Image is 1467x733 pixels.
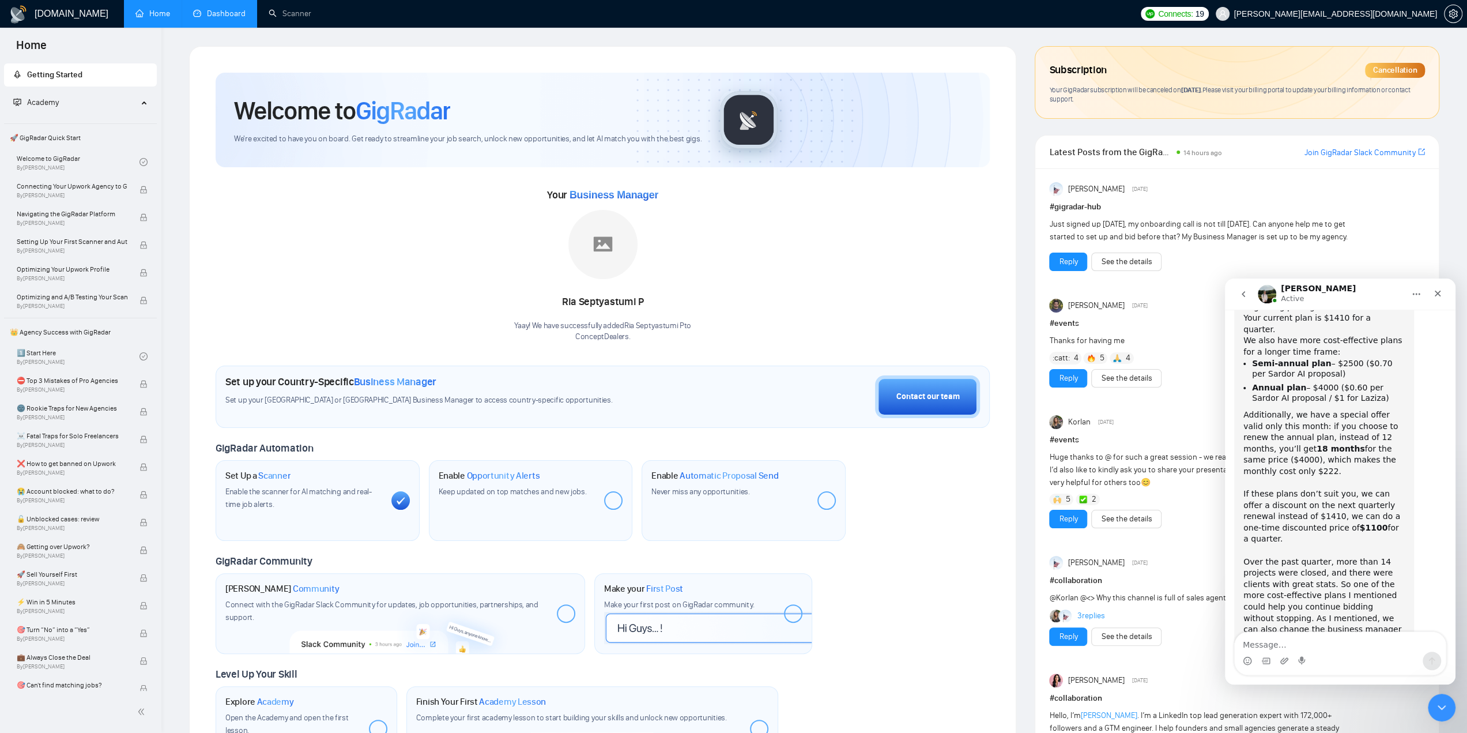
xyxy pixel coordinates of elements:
[18,278,180,379] div: Over the past quarter, more than 14 projects were closed, and there were clients with great stats...
[139,435,148,443] span: lock
[1183,149,1222,157] span: 14 hours ago
[17,275,127,282] span: By [PERSON_NAME]
[135,9,170,18] a: homeHome
[17,220,127,227] span: By [PERSON_NAME]
[225,487,372,509] span: Enable the scanner for AI matching and real-time job alerts.
[27,104,81,114] b: Annual plan
[139,352,148,360] span: check-circle
[139,186,148,194] span: lock
[139,408,148,416] span: lock
[27,80,106,89] b: Semi-annual plan
[17,414,127,421] span: By [PERSON_NAME]
[27,97,59,107] span: Academy
[139,491,148,499] span: lock
[216,555,312,567] span: GigRadar Community
[17,608,127,615] span: By [PERSON_NAME]
[1145,9,1155,18] img: upwork-logo.png
[646,583,683,595] span: First Post
[139,269,148,277] span: lock
[479,696,546,708] span: Academy Lesson
[234,134,702,145] span: We're excited to have you on board. Get ready to streamline your job search, unlock new opportuni...
[1132,184,1148,194] span: [DATE]
[1068,416,1091,428] span: Korlan
[17,344,139,369] a: 1️⃣ Start HereBy[PERSON_NAME]
[135,245,163,254] b: $1100
[1101,372,1152,385] a: See the details
[547,189,658,201] span: Your
[17,624,127,636] span: 🎯 Turn “No” into a “Yes”
[139,518,148,527] span: lock
[1428,694,1455,721] iframe: Intercom live chat
[1059,630,1077,643] a: Reply
[875,375,980,418] button: Contact our team
[17,181,127,192] span: Connecting Your Upwork Agency to GigRadar
[1080,711,1137,720] a: [PERSON_NAME]
[514,321,691,343] div: Yaay! We have successfully added Ria Septyastumi P to
[13,70,21,78] span: rocket
[17,636,127,642] span: By [PERSON_NAME]
[1132,300,1148,311] span: [DATE]
[1049,510,1087,528] button: Reply
[269,9,311,18] a: searchScanner
[568,210,638,279] img: placeholder.png
[1132,675,1148,686] span: [DATE]
[514,292,691,312] div: Ria Septyastumi P
[17,580,127,587] span: By [PERSON_NAME]
[1158,7,1193,20] span: Connects:
[439,487,587,497] span: Keep updated on top matches and new jobs.
[290,600,511,653] img: slackcommunity-bg.png
[1049,574,1425,587] h1: # collaboration
[27,70,82,80] span: Getting Started
[139,158,148,166] span: check-circle
[1126,352,1130,364] span: 4
[1140,478,1150,487] span: 😊
[439,470,540,482] h1: Enable
[139,463,148,471] span: lock
[139,241,148,249] span: lock
[13,97,59,107] span: Academy
[17,236,127,247] span: Setting Up Your First Scanner and Auto-Bidder
[1074,352,1078,364] span: 4
[1049,201,1425,213] h1: # gigradar-hub
[137,706,149,717] span: double-left
[17,208,127,220] span: Navigating the GigRadar Platform
[1053,495,1061,503] img: 🙌
[258,470,291,482] span: Scanner
[1049,145,1172,159] span: Latest Posts from the GigRadar Community
[1049,182,1063,196] img: Anisuzzaman Khan
[1101,630,1152,643] a: See the details
[5,126,156,149] span: 🚀 GigRadar Quick Start
[139,602,148,610] span: lock
[27,104,180,125] li: – $4000 ($0.60 per Sardor AI proposal / $1 for Laziza)
[234,95,450,126] h1: Welcome to
[139,685,148,693] span: lock
[1091,253,1161,271] button: See the details
[9,5,28,24] img: logo
[1172,85,1202,94] span: on
[1049,218,1349,243] div: Just signed up [DATE], my onboarding call is not till [DATE]. Can anyone help me to get started t...
[1365,63,1425,78] div: Cancellation
[1053,352,1070,364] span: :catt:
[1059,513,1077,525] a: Reply
[257,696,294,708] span: Academy
[1077,610,1105,622] a: 3replies
[27,80,180,101] li: – $2500 ($0.70 per Sardor AI proposal)
[1304,146,1416,159] a: Join GigRadar Slack Community
[18,131,180,210] div: Additionally, we have a special offer valid only this month: if you choose to renew the annual pl...
[17,652,127,663] span: 💼 Always Close the Deal
[1059,372,1077,385] a: Reply
[1049,692,1425,705] h1: # collaboration
[139,629,148,637] span: lock
[680,470,778,482] span: Automatic Proposal Send
[55,378,64,387] button: Upload attachment
[1445,9,1462,18] span: setting
[651,470,778,482] h1: Enable
[1049,369,1087,388] button: Reply
[896,390,959,403] div: Contact our team
[17,569,127,580] span: 🚀 Sell Yourself First
[17,442,127,449] span: By [PERSON_NAME]
[5,321,156,344] span: 👑 Agency Success with GigRadar
[1091,627,1161,646] button: See the details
